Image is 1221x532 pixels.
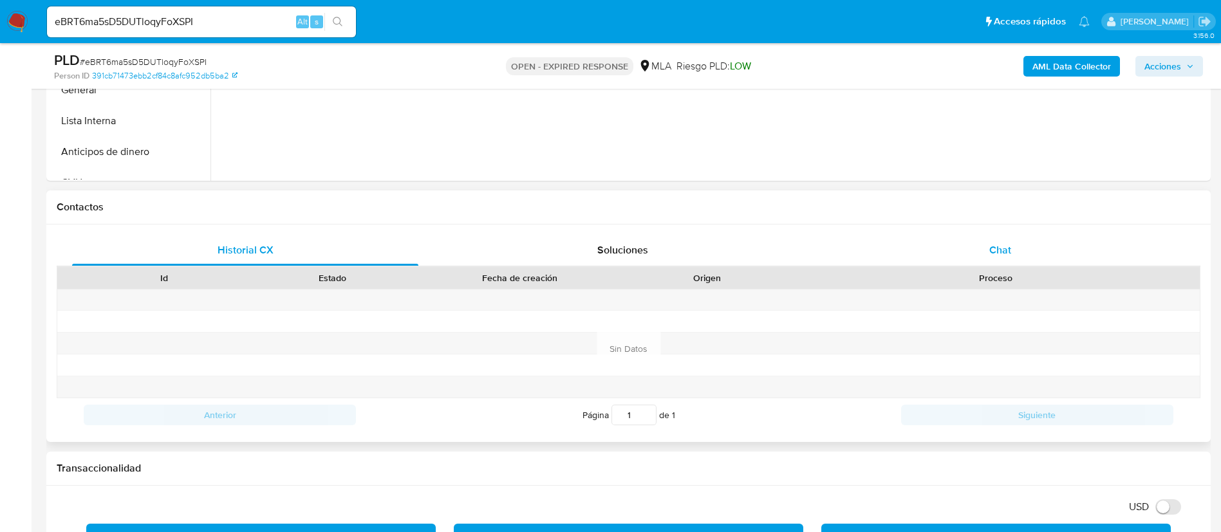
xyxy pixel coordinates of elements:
[80,55,207,68] span: # eBRT6ma5sD5DUTloqyFoXSPI
[1135,56,1203,77] button: Acciones
[50,136,210,167] button: Anticipos de dinero
[801,271,1191,284] div: Proceso
[994,15,1066,28] span: Accesos rápidos
[54,70,89,82] b: Person ID
[1121,15,1193,28] p: nicolas.duclosson@mercadolibre.com
[901,405,1173,425] button: Siguiente
[730,59,751,73] span: LOW
[638,59,671,73] div: MLA
[257,271,408,284] div: Estado
[989,243,1011,257] span: Chat
[506,57,633,75] p: OPEN - EXPIRED RESPONSE
[57,462,1200,475] h1: Transaccionalidad
[54,50,80,70] b: PLD
[50,105,210,136] button: Lista Interna
[89,271,239,284] div: Id
[1023,56,1120,77] button: AML Data Collector
[1079,16,1090,27] a: Notificaciones
[50,167,210,198] button: CVU
[57,201,1200,214] h1: Contactos
[50,75,210,105] button: General
[1193,30,1215,41] span: 3.156.0
[315,15,319,28] span: s
[1198,15,1211,28] a: Salir
[597,243,648,257] span: Soluciones
[583,405,675,425] span: Página de
[92,70,238,82] a: 391cb71473ebb2cf84c8afc952db5ba2
[47,14,356,30] input: Buscar usuario o caso...
[218,243,274,257] span: Historial CX
[324,13,351,31] button: search-icon
[672,408,675,421] span: 1
[426,271,614,284] div: Fecha de creación
[84,405,356,425] button: Anterior
[632,271,783,284] div: Origen
[1144,56,1181,77] span: Acciones
[676,59,751,73] span: Riesgo PLD:
[1032,56,1111,77] b: AML Data Collector
[297,15,308,28] span: Alt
